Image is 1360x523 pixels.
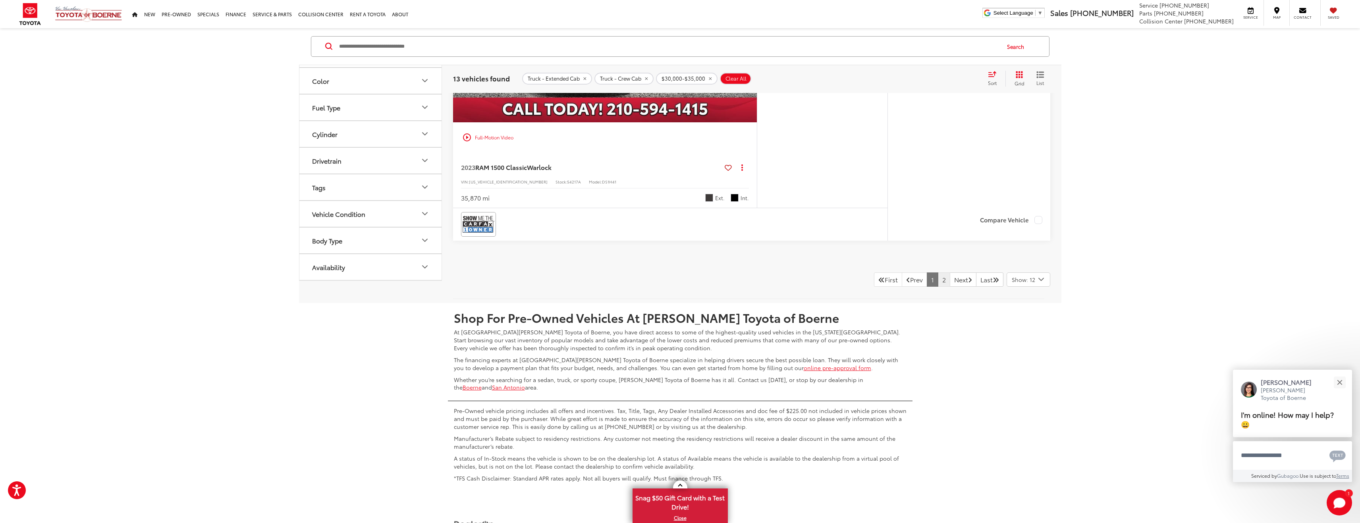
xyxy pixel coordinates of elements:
[461,163,722,172] a: 2023RAM 1500 ClassicWarlock
[420,209,430,218] div: Vehicle Condition
[1007,272,1050,287] button: Select number of vehicles per page
[469,179,548,185] span: [US_VEHICLE_IDENTIFICATION_NUMBER]
[299,68,442,94] button: ColorColor
[1261,378,1319,386] p: [PERSON_NAME]
[976,272,1003,287] a: LastLast Page
[492,383,525,391] a: San Antonio
[988,79,997,86] span: Sort
[1036,79,1044,86] span: List
[594,73,654,85] button: remove Truck%20-%20Crew%20Cab
[312,104,340,111] div: Fuel Type
[1329,450,1346,462] svg: Text
[1268,15,1285,20] span: Map
[527,162,552,172] span: Warlock
[999,37,1036,56] button: Search
[1251,472,1277,479] span: Serviced by
[299,121,442,147] button: CylinderCylinder
[705,194,713,202] span: Granite Crystal Metallic Clearcoat
[1233,441,1352,470] textarea: Type your message
[950,272,976,287] a: NextNext Page
[312,237,342,244] div: Body Type
[454,376,907,392] p: Whether you’re searching for a sedan, truck, or sporty coupe, [PERSON_NAME] Toyota of Boerne has ...
[1070,8,1134,18] span: [PHONE_NUMBER]
[312,157,341,164] div: Drivetrain
[567,179,581,185] span: 54217A
[1336,472,1349,479] a: Terms
[902,272,927,287] a: Previous PagePrev
[420,102,430,112] div: Fuel Type
[1139,17,1183,25] span: Collision Center
[1348,491,1350,495] span: 1
[1277,472,1300,479] a: Gubagoo.
[1139,1,1158,9] span: Service
[662,75,705,82] span: $30,000-$35,000
[420,129,430,139] div: Cylinder
[475,162,527,172] span: RAM 1500 Classic
[1242,15,1260,20] span: Service
[938,272,950,287] a: 2
[1038,10,1043,16] span: ▼
[312,183,326,191] div: Tags
[804,364,871,372] a: online pre-approval form
[454,434,907,450] p: Manufacturer’s Rebate subject to residency restrictions. Any customer not meeting the residency r...
[1261,386,1319,402] p: [PERSON_NAME] Toyota of Boerne
[420,156,430,165] div: Drivetrain
[878,276,885,283] i: First Page
[600,75,641,82] span: Truck - Crew Cab
[968,276,972,283] i: Next Page
[299,254,442,280] button: AvailabilityAvailability
[1050,8,1068,18] span: Sales
[633,489,727,513] span: Snag $50 Gift Card with a Test Drive!
[312,130,338,138] div: Cylinder
[299,148,442,174] button: DrivetrainDrivetrain
[993,10,1043,16] a: Select Language​
[528,75,580,82] span: Truck - Extended Cab
[589,179,602,185] span: Model:
[420,262,430,272] div: Availability
[1327,490,1352,515] svg: Start Chat
[1030,71,1050,87] button: List View
[522,73,592,85] button: remove Truck%20-%20Extended%20Cab
[1012,276,1035,284] span: Show: 12
[906,276,910,283] i: Previous Page
[1184,17,1234,25] span: [PHONE_NUMBER]
[299,174,442,200] button: TagsTags
[874,272,902,287] a: First PageFirst
[1154,9,1204,17] span: [PHONE_NUMBER]
[454,474,907,482] p: *TFS Cash Disclaimer: Standard APR rates apply. Not all buyers will qualify. Must finance through...
[463,214,494,235] img: CarFax One Owner
[656,73,718,85] button: remove 30000-35000
[725,75,747,82] span: Clear All
[454,454,907,470] p: A status of In-Stock means the vehicle is shown to be on the dealership lot. A status of Availabl...
[715,194,725,202] span: Ext.
[1241,409,1334,429] span: I'm online! How may I help? 😀
[420,182,430,192] div: Tags
[731,194,739,202] span: Black
[1331,374,1348,391] button: Close
[463,383,482,391] a: Boerne
[338,37,999,56] input: Search by Make, Model, or Keyword
[454,407,907,430] p: Pre-Owned vehicle pricing includes all offers and incentives. Tax, Title, Tags, Any Dealer Instal...
[1035,10,1036,16] span: ​
[312,263,345,271] div: Availability
[927,272,938,287] a: 1
[602,179,616,185] span: DS1H41
[454,311,907,324] h2: Shop For Pre-Owned Vehicles At [PERSON_NAME] Toyota of Boerne
[1327,490,1352,515] button: Toggle Chat Window
[720,73,751,85] button: Clear All
[453,73,510,83] span: 13 vehicles found
[461,162,475,172] span: 2023
[454,328,907,352] p: At [GEOGRAPHIC_DATA][PERSON_NAME] Toyota of Boerne, you have direct access to some of the highest...
[312,77,329,85] div: Color
[1300,472,1336,479] span: Use is subject to
[55,6,122,22] img: Vic Vaughan Toyota of Boerne
[299,228,442,253] button: Body TypeBody Type
[980,216,1042,224] label: Compare Vehicle
[299,95,442,120] button: Fuel TypeFuel Type
[1159,1,1209,9] span: [PHONE_NUMBER]
[420,235,430,245] div: Body Type
[1325,15,1342,20] span: Saved
[1294,15,1312,20] span: Contact
[984,71,1005,87] button: Select sort value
